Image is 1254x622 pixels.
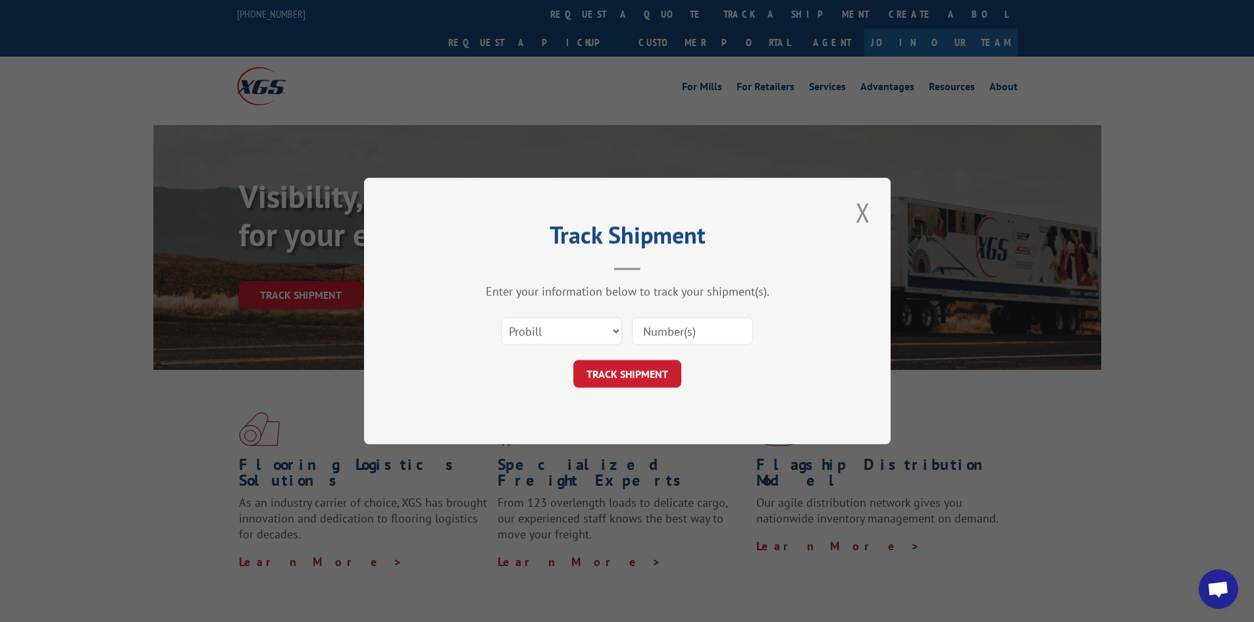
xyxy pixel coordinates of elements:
button: Close modal [852,194,874,230]
h2: Track Shipment [430,226,825,251]
a: Open chat [1199,569,1238,609]
div: Enter your information below to track your shipment(s). [430,284,825,299]
button: TRACK SHIPMENT [573,360,681,388]
input: Number(s) [632,317,753,345]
